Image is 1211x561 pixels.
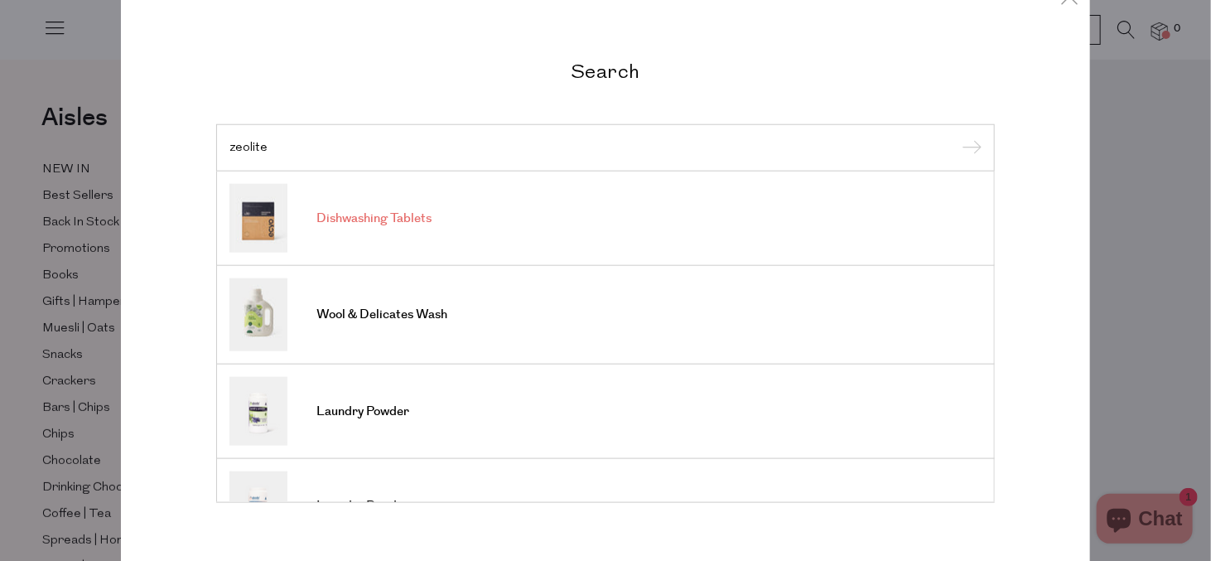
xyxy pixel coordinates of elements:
img: Laundry Powder [229,377,287,446]
a: Laundry Powder [229,472,982,540]
img: Wool & Delicates Wash [229,278,287,351]
a: Wool & Delicates Wash [229,278,982,351]
span: Laundry Powder [316,404,409,420]
img: Dishwashing Tablets [229,184,287,253]
input: Search [229,141,982,153]
img: Laundry Powder [229,472,287,540]
a: Laundry Powder [229,377,982,446]
h2: Search [216,58,995,82]
a: Dishwashing Tablets [229,184,982,253]
span: Laundry Powder [316,498,409,515]
span: Wool & Delicates Wash [316,307,447,323]
span: Dishwashing Tablets [316,210,432,227]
